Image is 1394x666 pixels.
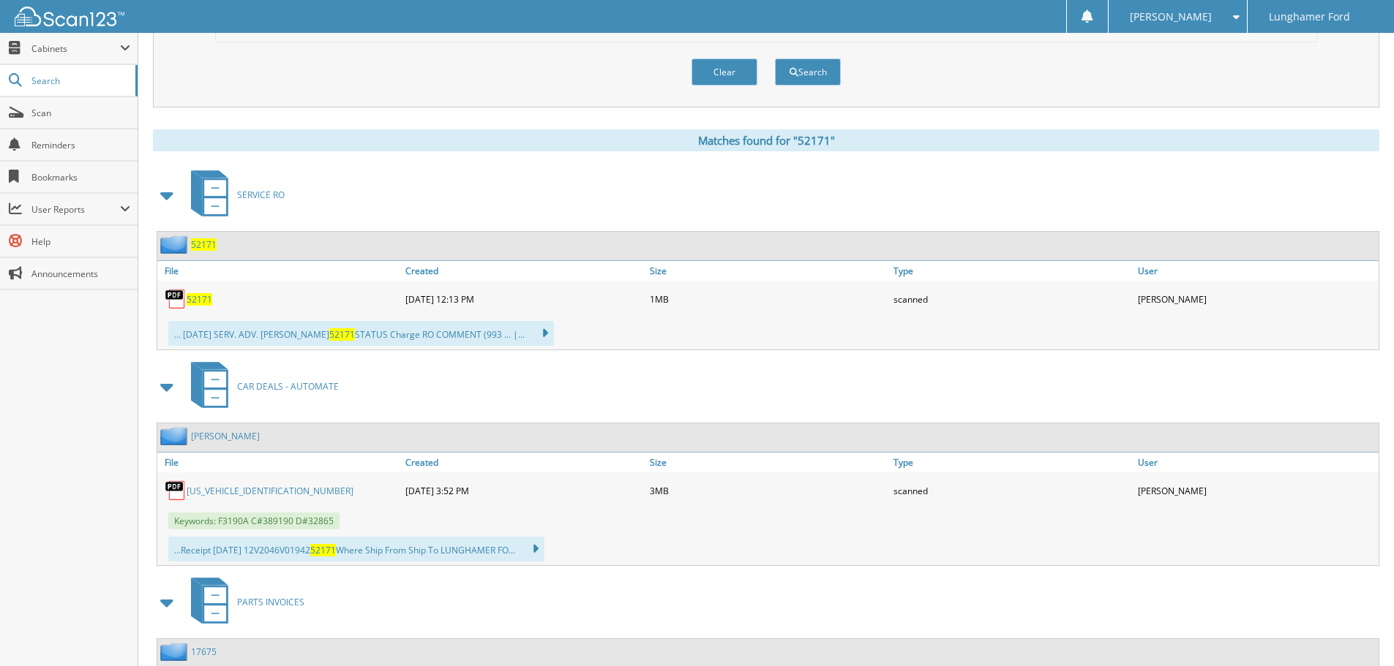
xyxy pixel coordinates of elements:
[310,544,336,556] span: 52171
[165,288,187,310] img: PDF.png
[775,58,841,86] button: Search
[31,107,130,119] span: Scan
[890,453,1134,472] a: Type
[157,453,402,472] a: File
[237,189,285,201] span: SERVICE RO
[402,453,646,472] a: Created
[890,476,1134,505] div: scanned
[31,171,130,183] span: Bookmarks
[191,238,217,251] a: 52171
[160,235,191,254] img: folder2.png
[1130,12,1212,21] span: [PERSON_NAME]
[237,380,339,393] span: CAR DEALS - AUTOMATE
[31,75,128,87] span: Search
[31,268,130,280] span: Announcements
[182,573,304,631] a: PARTS INVOICES
[1321,596,1394,666] iframe: Chat Widget
[646,284,891,314] div: 1MB
[31,235,130,248] span: Help
[168,321,554,346] div: ... [DATE] SERV. ADV. [PERSON_NAME] STATUS Charge RO COMMENT (993 ... |...
[646,476,891,505] div: 3MB
[402,284,646,314] div: [DATE] 12:13 PM
[168,512,340,529] span: Keywords: F3190A C#389190 D#32865
[1134,453,1379,472] a: User
[191,646,217,658] a: 17675
[182,357,339,415] a: CAR DEALS - AUTOMATE
[157,261,402,281] a: File
[1134,261,1379,281] a: User
[160,643,191,661] img: folder2.png
[1134,284,1379,314] div: [PERSON_NAME]
[165,480,187,502] img: PDF.png
[890,284,1134,314] div: scanned
[31,203,120,216] span: User Reports
[160,427,191,445] img: folder2.png
[15,7,124,26] img: scan123-logo-white.svg
[31,139,130,151] span: Reminders
[153,129,1379,151] div: Matches found for "52171"
[168,537,544,561] div: ...Receipt [DATE] 12V2046V01942 Where Ship From Ship To LUNGHAMER FO...
[237,596,304,608] span: PARTS INVOICES
[187,485,353,497] a: [US_VEHICLE_IDENTIFICATION_NUMBER]
[1269,12,1350,21] span: Lunghamer Ford
[31,42,120,55] span: Cabinets
[402,476,646,505] div: [DATE] 3:52 PM
[329,328,355,341] span: 52171
[692,58,757,86] button: Clear
[402,261,646,281] a: Created
[1134,476,1379,505] div: [PERSON_NAME]
[890,261,1134,281] a: Type
[646,261,891,281] a: Size
[191,430,260,442] a: [PERSON_NAME]
[646,453,891,472] a: Size
[182,166,285,224] a: SERVICE RO
[187,293,212,306] a: 52171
